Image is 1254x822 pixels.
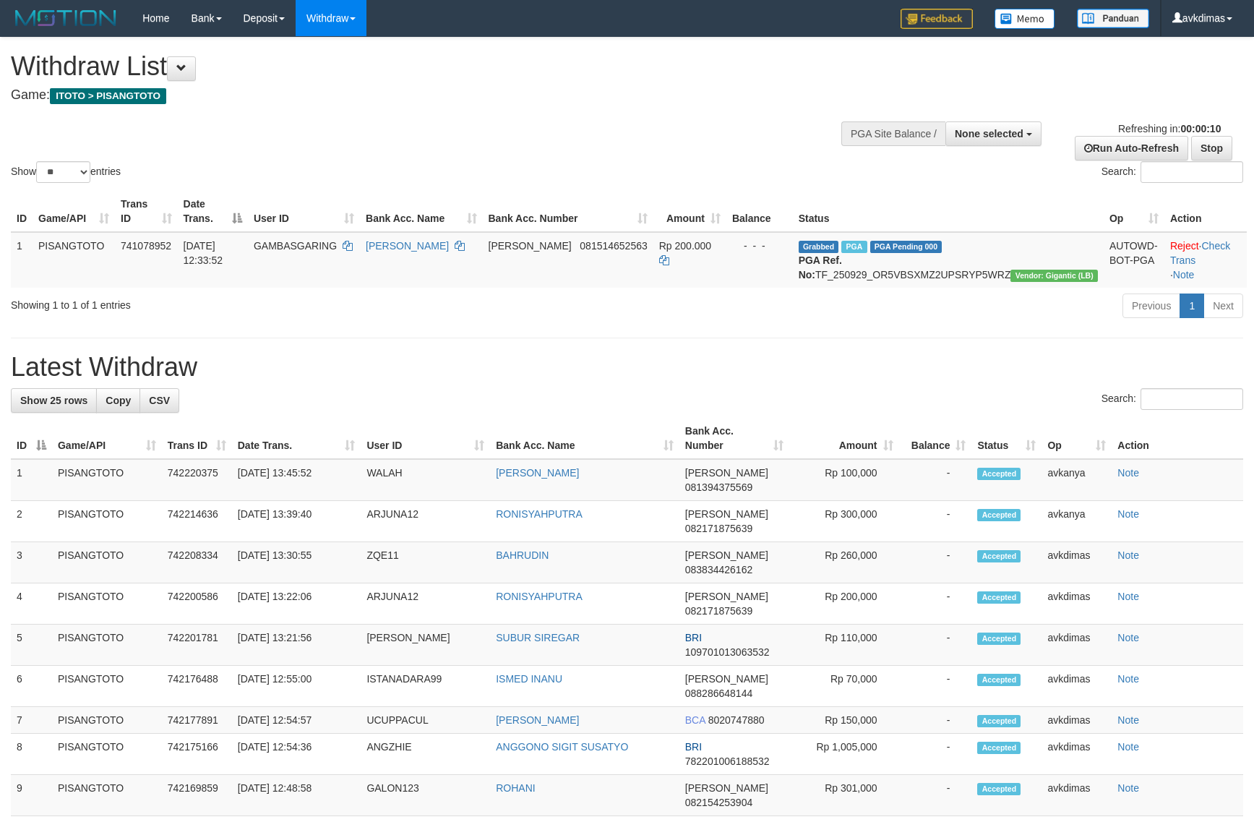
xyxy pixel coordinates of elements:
[653,191,726,232] th: Amount: activate to sort column ascending
[870,241,942,253] span: PGA Pending
[496,741,628,753] a: ANGGONO SIGIT SUSATYO
[33,191,115,232] th: Game/API: activate to sort column ascending
[1042,775,1112,816] td: avkdimas
[248,191,360,232] th: User ID: activate to sort column ascending
[685,467,768,479] span: [PERSON_NAME]
[789,542,899,583] td: Rp 260,000
[178,191,248,232] th: Date Trans.: activate to sort column descending
[11,232,33,288] td: 1
[361,775,490,816] td: GALON123
[232,459,361,501] td: [DATE] 13:45:52
[1042,459,1112,501] td: avkanya
[1101,161,1243,183] label: Search:
[1117,714,1139,726] a: Note
[232,583,361,625] td: [DATE] 13:22:06
[899,501,972,542] td: -
[361,501,490,542] td: ARJUNA12
[121,240,171,252] span: 741078952
[496,782,535,794] a: ROHANI
[799,241,839,253] span: Grabbed
[1104,232,1164,288] td: AUTOWD-BOT-PGA
[496,591,583,602] a: RONISYAHPUTRA
[1117,467,1139,479] a: Note
[1117,549,1139,561] a: Note
[899,666,972,707] td: -
[977,509,1021,521] span: Accepted
[496,632,580,643] a: SUBUR SIREGAR
[899,459,972,501] td: -
[106,395,131,406] span: Copy
[232,418,361,459] th: Date Trans.: activate to sort column ascending
[793,191,1104,232] th: Status
[1122,294,1180,318] a: Previous
[1164,232,1247,288] td: · ·
[1170,240,1199,252] a: Reject
[685,591,768,602] span: [PERSON_NAME]
[685,564,752,575] span: Copy 083834426162 to clipboard
[52,583,162,625] td: PISANGTOTO
[685,646,770,658] span: Copy 109701013063532 to clipboard
[685,605,752,617] span: Copy 082171875639 to clipboard
[995,9,1055,29] img: Button%20Memo.svg
[899,418,972,459] th: Balance: activate to sort column ascending
[361,542,490,583] td: ZQE11
[11,191,33,232] th: ID
[162,418,232,459] th: Trans ID: activate to sort column ascending
[977,715,1021,727] span: Accepted
[11,775,52,816] td: 9
[52,775,162,816] td: PISANGTOTO
[955,128,1023,140] span: None selected
[685,714,705,726] span: BCA
[162,501,232,542] td: 742214636
[361,625,490,666] td: [PERSON_NAME]
[977,742,1021,754] span: Accepted
[489,240,572,252] span: [PERSON_NAME]
[1117,782,1139,794] a: Note
[789,734,899,775] td: Rp 1,005,000
[232,625,361,666] td: [DATE] 13:21:56
[361,707,490,734] td: UCUPPACUL
[115,191,178,232] th: Trans ID: activate to sort column ascending
[1010,270,1098,282] span: Vendor URL: https://dashboard.q2checkout.com/secure
[977,591,1021,604] span: Accepted
[232,542,361,583] td: [DATE] 13:30:55
[841,121,945,146] div: PGA Site Balance /
[1101,388,1243,410] label: Search:
[1042,666,1112,707] td: avkdimas
[945,121,1042,146] button: None selected
[184,240,223,266] span: [DATE] 12:33:52
[11,666,52,707] td: 6
[1042,707,1112,734] td: avkdimas
[52,734,162,775] td: PISANGTOTO
[685,673,768,685] span: [PERSON_NAME]
[799,254,842,281] b: PGA Ref. No:
[899,625,972,666] td: -
[1180,294,1204,318] a: 1
[11,7,121,29] img: MOTION_logo.png
[1117,591,1139,602] a: Note
[1118,123,1221,134] span: Refreshing in:
[52,542,162,583] td: PISANGTOTO
[1042,625,1112,666] td: avkdimas
[11,161,121,183] label: Show entries
[708,714,765,726] span: Copy 8020747880 to clipboard
[977,468,1021,480] span: Accepted
[162,625,232,666] td: 742201781
[52,501,162,542] td: PISANGTOTO
[490,418,679,459] th: Bank Acc. Name: activate to sort column ascending
[139,388,179,413] a: CSV
[789,459,899,501] td: Rp 100,000
[232,734,361,775] td: [DATE] 12:54:36
[11,418,52,459] th: ID: activate to sort column descending
[1173,269,1195,281] a: Note
[162,583,232,625] td: 742200586
[977,633,1021,645] span: Accepted
[360,191,482,232] th: Bank Acc. Name: activate to sort column ascending
[685,782,768,794] span: [PERSON_NAME]
[1104,191,1164,232] th: Op: activate to sort column ascending
[1117,632,1139,643] a: Note
[1075,136,1188,160] a: Run Auto-Refresh
[11,542,52,583] td: 3
[11,292,512,312] div: Showing 1 to 1 of 1 entries
[52,666,162,707] td: PISANGTOTO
